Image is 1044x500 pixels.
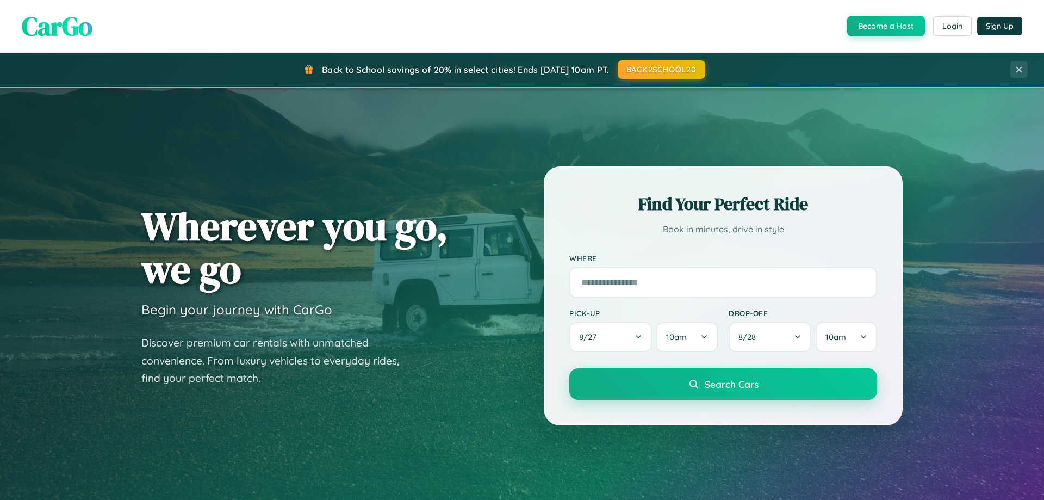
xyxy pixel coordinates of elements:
button: 8/27 [569,322,652,352]
span: Back to School savings of 20% in select cities! Ends [DATE] 10am PT. [322,64,609,75]
span: 10am [666,332,687,342]
button: BACK2SCHOOL20 [618,60,705,79]
button: Login [933,16,972,36]
button: Sign Up [977,17,1022,35]
p: Book in minutes, drive in style [569,221,877,237]
button: Search Cars [569,368,877,400]
label: Drop-off [729,308,877,318]
span: CarGo [22,8,92,44]
button: 8/28 [729,322,811,352]
span: 8 / 27 [579,332,602,342]
span: 10am [825,332,846,342]
p: Discover premium car rentals with unmatched convenience. From luxury vehicles to everyday rides, ... [141,334,413,387]
span: 8 / 28 [738,332,761,342]
button: 10am [656,322,718,352]
label: Pick-up [569,308,718,318]
h2: Find Your Perfect Ride [569,192,877,216]
span: Search Cars [705,378,759,390]
h3: Begin your journey with CarGo [141,301,332,318]
h1: Wherever you go, we go [141,205,448,291]
button: Become a Host [847,16,925,36]
button: 10am [816,322,877,352]
label: Where [569,254,877,263]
